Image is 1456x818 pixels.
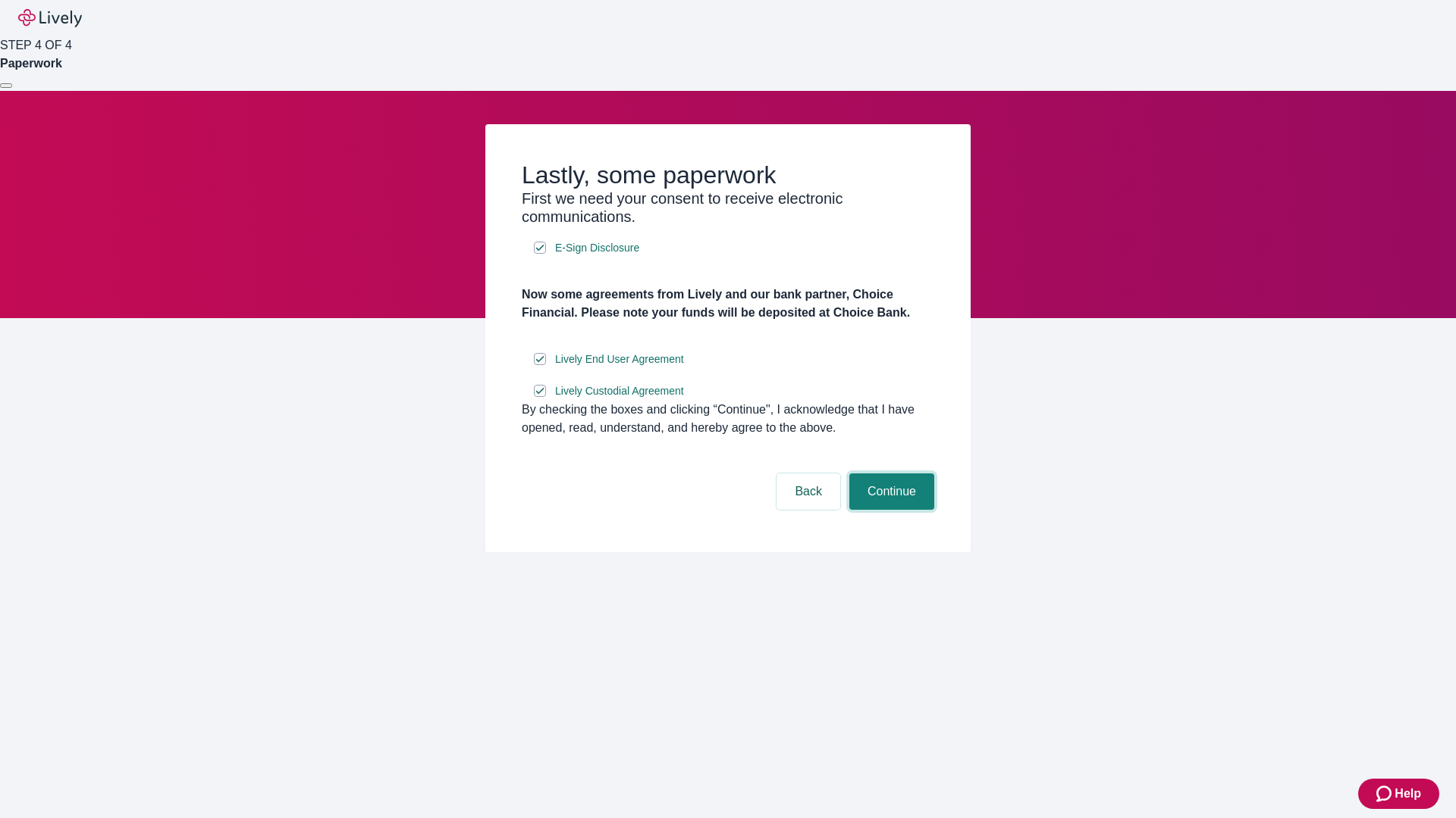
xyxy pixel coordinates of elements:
span: E-Sign Disclosure [555,240,639,256]
span: Lively Custodial Agreement [555,383,684,399]
button: Back [777,473,840,510]
span: Lively End User Agreement [555,351,684,367]
button: Zendesk support iconHelp [1358,779,1439,809]
div: By checking the boxes and clicking “Continue", I acknowledge that I have opened, read, understand... [522,401,934,437]
img: Lively [18,9,82,27]
span: Help [1395,785,1421,803]
h3: First we need your consent to receive electronic communications. [522,189,934,226]
h4: Now some agreements from Lively and our bank partner, Choice Financial. Please note your funds wi... [522,286,934,322]
a: e-sign disclosure document [552,350,687,369]
h2: Lastly, some paperwork [522,161,934,189]
svg: Zendesk support icon [1376,785,1395,803]
a: e-sign disclosure document [552,382,687,401]
button: Continue [849,473,934,510]
a: e-sign disclosure document [552,239,642,258]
